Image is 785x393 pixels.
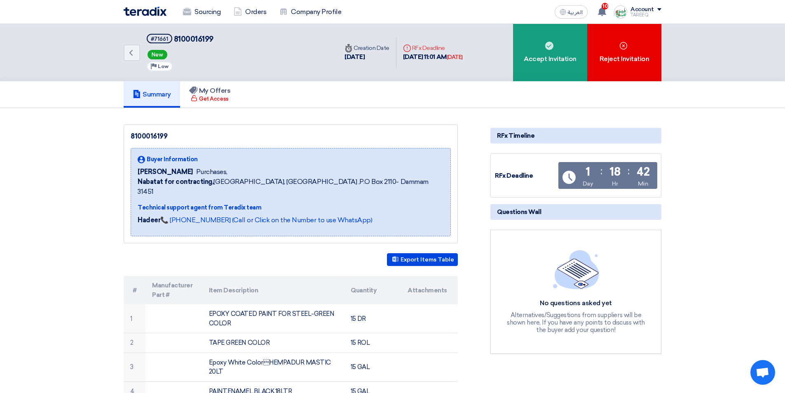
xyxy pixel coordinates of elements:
a: 📞 [PHONE_NUMBER] (Call or Click on the Number to use WhatsApp) [160,216,372,224]
div: TAREEQ [630,13,661,17]
td: EPOXY COATED PAINT FOR STEEL-GREEN COLOR [202,304,344,333]
div: Alternatives/Suggestions from suppliers will be shown here, If you have any points to discuss wit... [506,311,646,334]
th: Item Description [202,276,344,304]
td: 3 [124,353,145,381]
div: Account [630,6,654,13]
th: Manufacturer Part # [145,276,202,304]
div: Open chat [750,360,775,385]
div: [DATE] 11:01 AM [403,52,463,62]
a: Company Profile [273,3,348,21]
td: 15 DR [344,304,401,333]
th: Quantity [344,276,401,304]
span: Low [158,64,169,69]
div: [DATE] [447,53,463,61]
th: Attachments [401,276,458,304]
span: Buyer Information [147,155,198,164]
button: العربية [555,5,588,19]
span: [PERSON_NAME] [138,167,193,177]
button: Export Items Table [387,253,458,266]
span: New [148,50,167,59]
a: Sourcing [176,3,227,21]
td: 15 GAL [344,353,401,381]
div: 42 [637,166,649,178]
h5: My Offers [189,87,231,95]
td: 2 [124,333,145,353]
div: : [628,164,630,179]
img: Screenshot___1727703618088.png [614,5,627,19]
td: Epoxy White ColorHEMPADUR MASTIC 20LT [202,353,344,381]
div: Day [583,179,593,188]
div: Technical support agent from Teradix team [138,203,444,212]
img: empty_state_list.svg [553,250,599,289]
div: RFx Timeline [490,128,661,144]
b: Nabatat for contracting, [138,178,213,186]
div: No questions asked yet [506,299,646,308]
div: 18 [609,166,620,178]
div: #71661 [151,36,168,42]
div: Get Access [191,95,228,103]
div: Creation Date [344,44,389,52]
img: Teradix logo [124,7,166,16]
a: Orders [227,3,273,21]
div: Reject Invitation [587,24,661,81]
div: [DATE] [344,52,389,62]
span: العربية [568,9,583,15]
h5: Summary [133,90,171,99]
div: Min [638,179,649,188]
a: Summary [124,81,180,108]
span: 10 [602,3,608,9]
span: Purchases, [196,167,227,177]
div: RFx Deadline [403,44,463,52]
div: Hr [612,179,618,188]
div: 1 [586,166,590,178]
div: Accept Invitation [513,24,587,81]
span: Questions Wall [497,207,541,217]
span: [GEOGRAPHIC_DATA], [GEOGRAPHIC_DATA] ,P.O Box 2110- Dammam 31451 [138,177,444,197]
td: TAPE GREEN COLOR [202,333,344,353]
td: 1 [124,304,145,333]
span: 8100016199 [174,35,213,44]
td: 15 ROL [344,333,401,353]
div: RFx Deadline [495,171,557,181]
div: 8100016199 [131,132,451,141]
a: My Offers Get Access [180,81,240,108]
div: : [600,164,602,179]
h5: 8100016199 [147,34,213,44]
th: # [124,276,145,304]
strong: Hadeer [138,216,160,224]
